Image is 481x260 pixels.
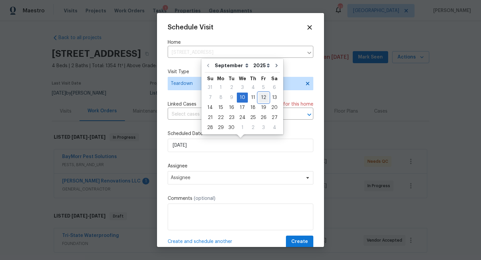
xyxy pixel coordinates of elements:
[248,103,258,113] div: Thu Sep 18 2025
[248,123,258,133] div: Thu Oct 02 2025
[205,103,215,113] div: Sun Sep 14 2025
[248,123,258,132] div: 2
[248,93,258,103] div: Thu Sep 11 2025
[168,109,295,120] input: Select cases
[226,123,237,132] div: 30
[237,83,248,93] div: Wed Sep 03 2025
[226,83,237,93] div: Tue Sep 02 2025
[215,83,226,92] div: 1
[205,93,215,103] div: Sun Sep 07 2025
[269,83,280,93] div: Sat Sep 06 2025
[237,93,248,103] div: Wed Sep 10 2025
[269,123,280,133] div: Sat Oct 04 2025
[168,39,313,46] label: Home
[269,103,280,112] div: 20
[168,47,303,58] input: Enter in an address
[168,24,213,31] span: Schedule Visit
[248,83,258,93] div: Thu Sep 04 2025
[237,113,248,123] div: Wed Sep 24 2025
[226,123,237,133] div: Tue Sep 30 2025
[237,103,248,112] div: 17
[215,113,226,123] div: Mon Sep 22 2025
[261,76,266,81] abbr: Friday
[269,113,280,122] div: 27
[226,113,237,123] div: Tue Sep 23 2025
[269,93,280,102] div: 13
[215,93,226,102] div: 8
[168,69,313,75] label: Visit Type
[258,123,269,133] div: Fri Oct 03 2025
[217,76,224,81] abbr: Monday
[171,80,301,87] span: Teardown
[239,76,246,81] abbr: Wednesday
[168,163,313,169] label: Assignee
[269,93,280,103] div: Sat Sep 13 2025
[215,93,226,103] div: Mon Sep 08 2025
[215,113,226,122] div: 22
[305,110,314,119] button: Open
[215,123,226,133] div: Mon Sep 29 2025
[237,103,248,113] div: Wed Sep 17 2025
[248,113,258,123] div: Thu Sep 25 2025
[205,93,215,102] div: 7
[228,76,234,81] abbr: Tuesday
[237,83,248,92] div: 3
[207,76,213,81] abbr: Sunday
[250,76,256,81] abbr: Thursday
[194,196,215,201] span: (optional)
[269,103,280,113] div: Sat Sep 20 2025
[269,113,280,123] div: Sat Sep 27 2025
[258,103,269,112] div: 19
[271,76,278,81] abbr: Saturday
[272,59,282,72] button: Go to next month
[226,113,237,122] div: 23
[226,93,237,103] div: Tue Sep 09 2025
[205,123,215,133] div: Sun Sep 28 2025
[215,83,226,93] div: Mon Sep 01 2025
[252,60,272,71] select: Year
[215,103,226,112] div: 15
[205,83,215,93] div: Sun Aug 31 2025
[203,59,213,72] button: Go to previous month
[215,123,226,132] div: 29
[226,103,237,112] div: 16
[205,113,215,123] div: Sun Sep 21 2025
[258,103,269,113] div: Fri Sep 19 2025
[258,83,269,92] div: 5
[205,103,215,112] div: 14
[215,103,226,113] div: Mon Sep 15 2025
[258,113,269,123] div: Fri Sep 26 2025
[269,83,280,92] div: 6
[226,103,237,113] div: Tue Sep 16 2025
[226,83,237,92] div: 2
[237,93,248,102] div: 10
[226,93,237,102] div: 9
[269,123,280,132] div: 4
[248,93,258,102] div: 11
[258,123,269,132] div: 3
[237,113,248,122] div: 24
[213,60,252,71] select: Month
[291,238,308,246] span: Create
[248,103,258,112] div: 18
[171,175,302,180] span: Assignee
[306,24,313,31] span: Close
[248,83,258,92] div: 4
[168,101,196,108] span: Linked Cases
[258,113,269,122] div: 26
[237,123,248,133] div: Wed Oct 01 2025
[168,139,313,152] input: M/D/YYYY
[258,93,269,103] div: Fri Sep 12 2025
[168,130,313,137] label: Scheduled Date
[248,113,258,122] div: 25
[258,83,269,93] div: Fri Sep 05 2025
[205,123,215,132] div: 28
[168,195,313,202] label: Comments
[286,236,313,248] button: Create
[237,123,248,132] div: 1
[205,83,215,92] div: 31
[205,113,215,122] div: 21
[168,238,232,245] span: Create and schedule another
[258,93,269,102] div: 12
